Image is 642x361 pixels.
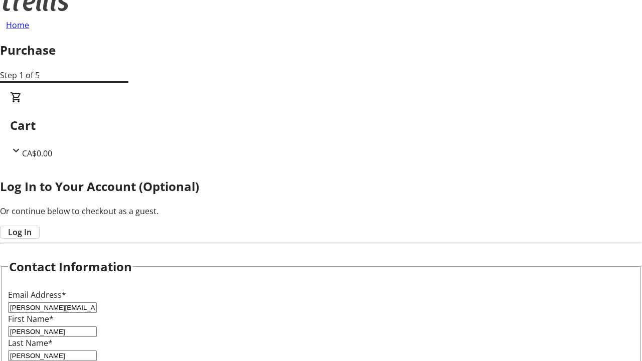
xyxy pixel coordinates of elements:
[10,91,632,159] div: CartCA$0.00
[8,289,66,300] label: Email Address*
[10,116,632,134] h2: Cart
[8,313,54,324] label: First Name*
[8,226,32,238] span: Log In
[8,337,53,348] label: Last Name*
[22,148,52,159] span: CA$0.00
[9,258,132,276] h2: Contact Information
